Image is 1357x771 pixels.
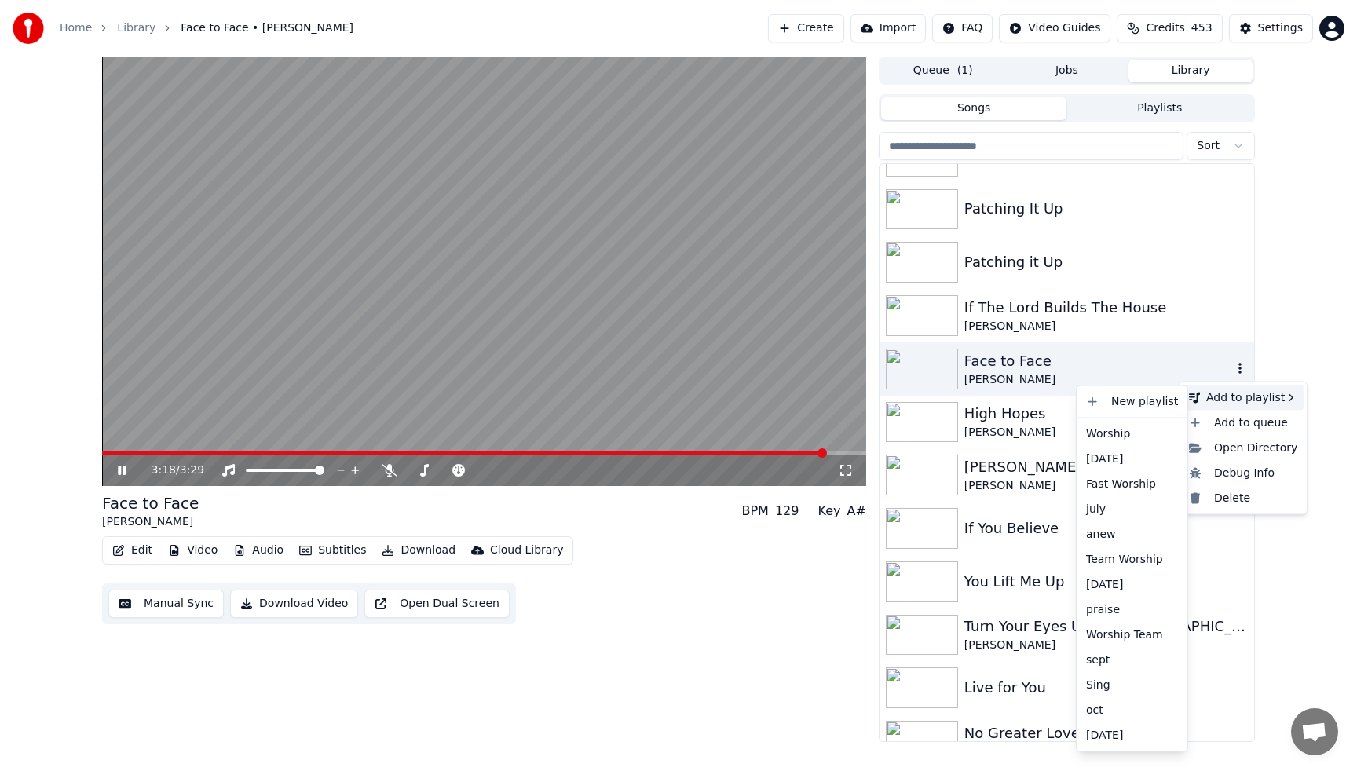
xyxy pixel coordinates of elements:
[964,425,1248,440] div: [PERSON_NAME]
[1080,389,1184,415] div: New playlist
[1117,14,1222,42] button: Credits453
[964,571,1248,593] div: You Lift Me Up
[1080,597,1184,622] div: praise
[881,97,1067,120] button: Songs
[964,677,1248,699] div: Live for You
[1080,471,1184,496] div: Fast Worship
[1080,647,1184,672] div: sept
[964,350,1232,372] div: Face to Face
[741,502,768,521] div: BPM
[1080,722,1184,747] div: [DATE]
[964,478,1248,494] div: [PERSON_NAME]
[817,502,840,521] div: Key
[964,403,1248,425] div: High Hopes
[775,502,799,521] div: 129
[1005,60,1129,82] button: Jobs
[881,60,1005,82] button: Queue
[964,638,1248,653] div: [PERSON_NAME]
[1183,435,1304,460] div: Open Directory
[1080,496,1184,521] div: july
[162,539,224,561] button: Video
[1080,572,1184,597] div: [DATE]
[180,462,204,478] span: 3:29
[1080,622,1184,647] div: Worship Team
[1197,138,1220,154] span: Sort
[1183,410,1304,435] div: Add to queue
[964,251,1248,273] div: Patching it Up
[1128,60,1253,82] button: Library
[1191,20,1213,36] span: 453
[1146,20,1184,36] span: Credits
[999,14,1110,42] button: Video Guides
[1080,546,1184,572] div: Team Worship
[850,14,926,42] button: Import
[102,514,199,530] div: [PERSON_NAME]
[293,539,372,561] button: Subtitles
[964,319,1248,334] div: [PERSON_NAME]
[227,539,290,561] button: Audio
[106,539,159,561] button: Edit
[102,492,199,514] div: Face to Face
[1183,460,1304,485] div: Debug Info
[964,372,1232,388] div: [PERSON_NAME]
[1080,672,1184,697] div: Sing
[1183,385,1304,411] div: Add to playlist
[1183,485,1304,510] div: Delete
[768,14,844,42] button: Create
[1229,14,1313,42] button: Settings
[847,502,865,521] div: A#
[964,517,1248,539] div: If You Believe
[964,722,1248,744] div: No Greater Love Than This
[117,20,155,36] a: Library
[964,616,1248,638] div: Turn Your Eyes Upon [DEMOGRAPHIC_DATA]
[1258,20,1303,36] div: Settings
[375,539,462,561] button: Download
[60,20,92,36] a: Home
[490,543,563,558] div: Cloud Library
[152,462,189,478] div: /
[957,63,973,79] span: ( 1 )
[181,20,353,36] span: Face to Face • [PERSON_NAME]
[152,462,176,478] span: 3:18
[964,456,1248,478] div: [PERSON_NAME] Is My Rock, That's, The Way That I Roll
[964,198,1248,220] div: Patching It Up
[1080,446,1184,471] div: [DATE]
[108,590,224,618] button: Manual Sync
[1080,521,1184,546] div: anew
[1080,421,1184,446] div: Worship
[13,13,44,44] img: youka
[364,590,510,618] button: Open Dual Screen
[964,297,1248,319] div: If The Lord Builds The House
[932,14,993,42] button: FAQ
[60,20,353,36] nav: breadcrumb
[1291,708,1338,755] div: Open chat
[1066,97,1253,120] button: Playlists
[230,590,358,618] button: Download Video
[1080,697,1184,722] div: oct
